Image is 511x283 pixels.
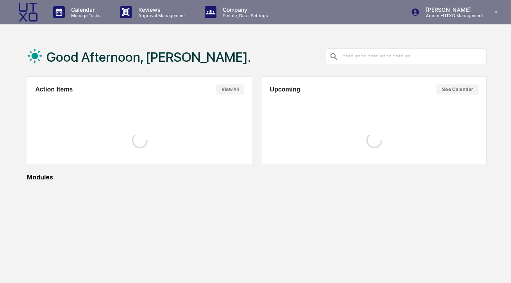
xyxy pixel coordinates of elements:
h2: Upcoming [270,86,300,93]
img: logo [19,3,38,21]
p: [PERSON_NAME] [420,6,483,13]
p: People, Data, Settings [216,13,272,18]
p: Manage Tasks [65,13,104,18]
h2: Action Items [35,86,73,93]
p: Approval Management [132,13,189,18]
button: See Calendar [436,84,479,95]
p: Company [216,6,272,13]
button: View All [216,84,244,95]
p: Reviews [132,6,189,13]
p: Admin • UTXO Management [420,13,483,18]
div: Modules [27,174,487,181]
p: Calendar [65,6,104,13]
h1: Good Afternoon, [PERSON_NAME]. [46,49,251,65]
